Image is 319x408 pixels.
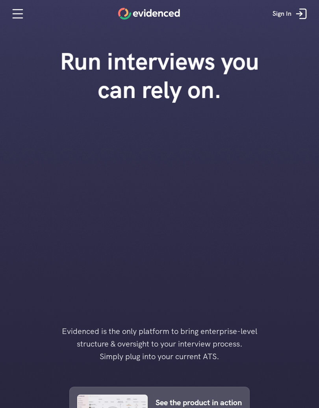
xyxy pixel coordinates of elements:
p: Sign In [273,9,291,19]
h4: Evidenced is the only platform to bring enterprise-level structure & oversight to your interview ... [49,325,270,363]
h1: Run interviews you can rely on. [47,47,272,104]
a: Sign In [267,2,315,26]
a: Home [118,8,180,20]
